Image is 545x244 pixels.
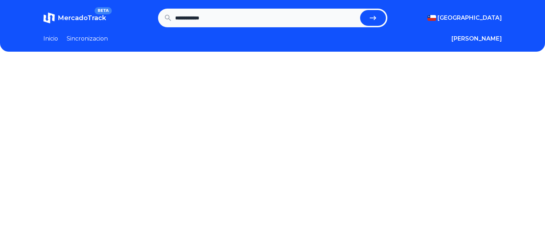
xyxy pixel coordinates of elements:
[58,14,106,22] span: MercadoTrack
[43,12,55,24] img: MercadoTrack
[43,34,58,43] a: Inicio
[438,14,502,22] span: [GEOGRAPHIC_DATA]
[427,14,502,22] button: [GEOGRAPHIC_DATA]
[427,15,436,21] img: Chile
[43,12,106,24] a: MercadoTrackBETA
[95,7,111,14] span: BETA
[67,34,108,43] a: Sincronizacion
[451,34,502,43] button: [PERSON_NAME]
